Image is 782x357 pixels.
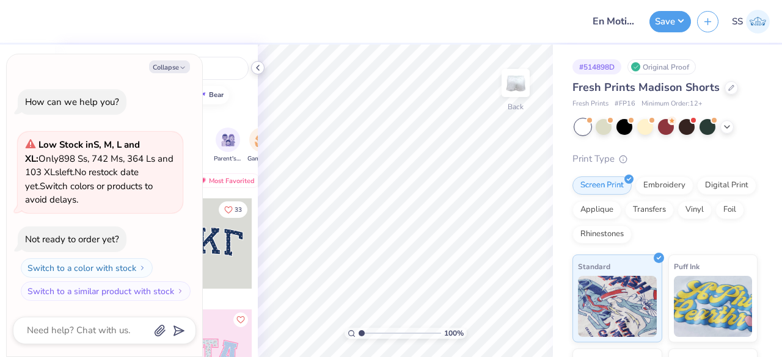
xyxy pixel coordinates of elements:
[508,101,524,112] div: Back
[732,10,770,34] a: SS
[190,86,229,104] button: bear
[572,99,608,109] span: Fresh Prints
[25,233,119,245] div: Not ready to order yet?
[625,201,674,219] div: Transfers
[578,260,610,273] span: Standard
[627,59,696,74] div: Original Proof
[503,71,528,95] img: Back
[214,128,242,164] div: filter for Parent's Weekend
[697,176,756,195] div: Digital Print
[732,15,743,29] span: SS
[583,9,643,34] input: Untitled Design
[149,60,190,73] button: Collapse
[674,276,753,337] img: Puff Ink
[247,128,276,164] div: filter for Game Day
[444,328,464,339] span: 100 %
[221,133,235,147] img: Parent's Weekend Image
[746,10,770,34] img: Sonia Seth
[572,80,720,95] span: Fresh Prints Madison Shorts
[572,201,621,219] div: Applique
[25,139,174,206] span: Only 898 Ss, 742 Ms, 364 Ls and 103 XLs left. Switch colors or products to avoid delays.
[25,139,140,165] strong: Low Stock in S, M, L and XL :
[649,11,691,32] button: Save
[139,264,146,272] img: Switch to a color with stock
[572,176,632,195] div: Screen Print
[209,92,224,98] div: bear
[233,312,248,327] button: Like
[615,99,635,109] span: # FP16
[572,59,621,74] div: # 514898D
[214,154,242,164] span: Parent's Weekend
[572,225,632,243] div: Rhinestones
[25,166,139,192] span: No restock date yet.
[578,276,657,337] img: Standard
[235,207,242,213] span: 33
[247,128,276,164] button: filter button
[247,154,276,164] span: Game Day
[255,133,269,147] img: Game Day Image
[674,260,700,273] span: Puff Ink
[641,99,703,109] span: Minimum Order: 12 +
[572,152,758,166] div: Print Type
[214,128,242,164] button: filter button
[177,287,184,295] img: Switch to a similar product with stock
[715,201,744,219] div: Foil
[191,173,260,188] div: Most Favorited
[25,96,119,108] div: How can we help you?
[21,281,191,301] button: Switch to a similar product with stock
[635,176,693,195] div: Embroidery
[678,201,712,219] div: Vinyl
[21,258,153,278] button: Switch to a color with stock
[219,201,247,218] button: Like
